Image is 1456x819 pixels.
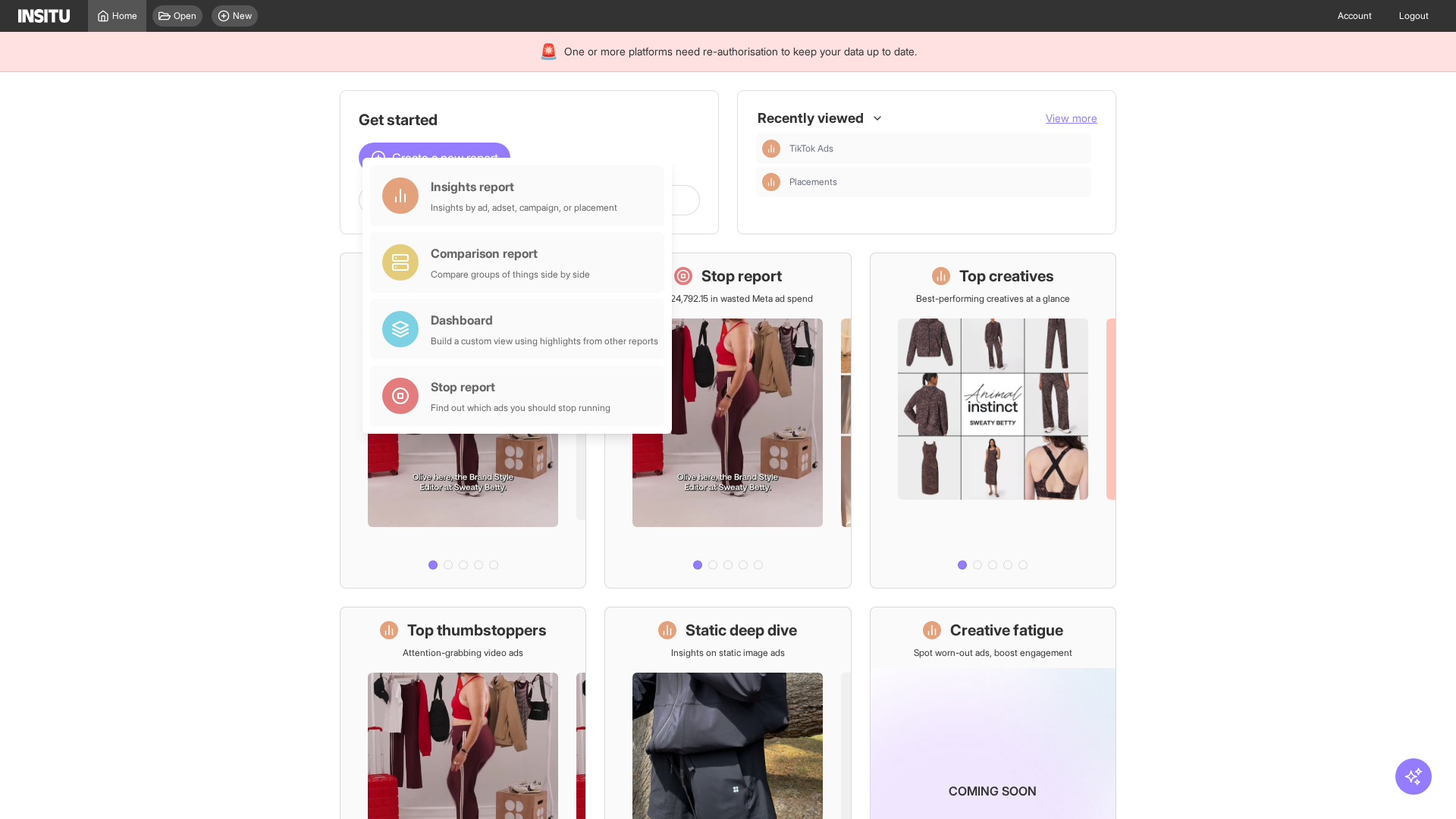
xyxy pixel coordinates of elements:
div: Insights by ad, adset, campaign, or placement [431,202,617,214]
a: What's live nowSee all active ads instantly [340,253,586,588]
div: Dashboard [431,311,658,329]
span: TikTok Ads [789,143,833,155]
div: Comparison report [431,244,590,262]
span: One or more platforms need re-authorisation to keep your data up to date. [564,44,917,59]
h1: Top creatives [959,265,1054,287]
span: Home [112,10,137,22]
h1: Get started [359,109,700,130]
span: New [233,10,252,22]
span: View more [1046,111,1097,124]
span: Placements [789,176,837,188]
div: Insights [762,140,780,158]
a: Top creativesBest-performing creatives at a glance [870,253,1116,588]
h1: Static deep dive [686,620,797,641]
span: Placements [789,176,1085,188]
p: Save £24,792.15 in wasted Meta ad spend [643,293,813,305]
div: Insights report [431,177,617,196]
div: Stop report [431,378,610,396]
button: Create a new report [359,143,510,173]
p: Insights on static image ads [671,647,785,659]
h1: Top thumbstoppers [407,620,547,641]
div: Find out which ads you should stop running [431,402,610,414]
div: Insights [762,173,780,191]
a: Stop reportSave £24,792.15 in wasted Meta ad spend [604,253,851,588]
span: Open [174,10,196,22]
p: Attention-grabbing video ads [403,647,523,659]
button: View more [1046,111,1097,126]
div: Compare groups of things side by side [431,268,590,281]
h1: Stop report [701,265,782,287]
p: Best-performing creatives at a glance [916,293,1070,305]
span: Create a new report [392,149,498,167]
div: Build a custom view using highlights from other reports [431,335,658,347]
span: TikTok Ads [789,143,1085,155]
img: Logo [18,9,70,23]
div: 🚨 [539,41,558,62]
